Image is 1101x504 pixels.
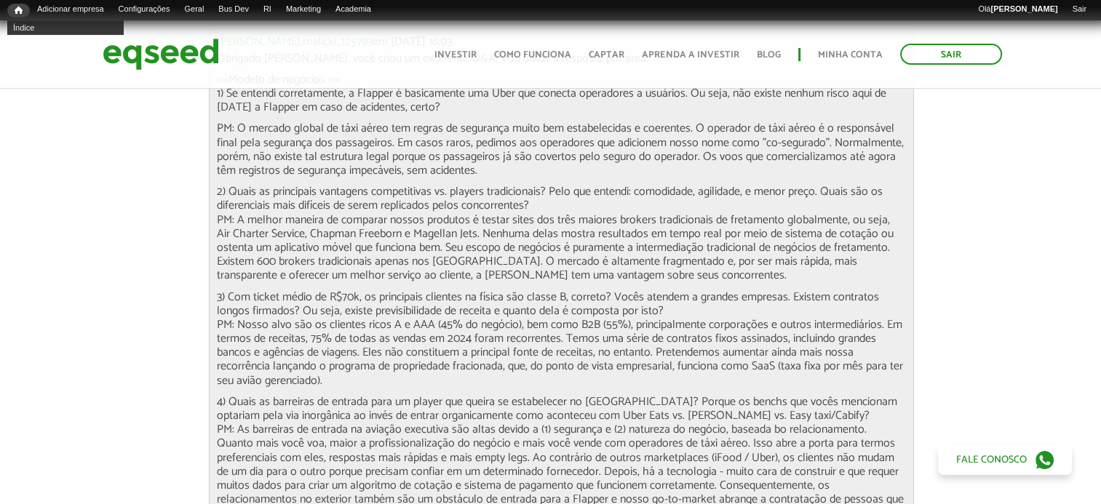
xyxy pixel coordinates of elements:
[589,50,624,60] a: Captar
[1065,4,1094,15] a: Sair
[177,4,211,15] a: Geral
[217,73,906,115] p: ==Modelo de negócios == 1) Se entendi corretamente, a Flapper é basicamente uma Uber que conecta ...
[900,44,1002,65] a: Sair
[217,185,906,282] p: 2) Quais as principais vantagens competitivas vs. players tradicionais? Pelo que entendi: comodid...
[30,4,111,15] a: Adicionar empresa
[971,4,1065,15] a: Olá[PERSON_NAME]
[217,290,906,388] p: 3) Com ticket médio de R$70k, os principais clientes na física são classe B, correto? Vocês atend...
[15,5,23,15] span: Início
[757,50,781,60] a: Blog
[328,4,378,15] a: Academia
[211,4,256,15] a: Bus Dev
[434,50,477,60] a: Investir
[7,4,30,17] a: Início
[818,50,883,60] a: Minha conta
[103,35,219,73] img: EqSeed
[111,4,178,15] a: Configurações
[938,444,1072,475] a: Fale conosco
[494,50,571,60] a: Como funciona
[279,4,328,15] a: Marketing
[990,4,1057,13] strong: [PERSON_NAME]
[217,121,906,177] p: PM: O mercado global de táxi aéreo tem regras de segurança muito bem estabelecidas e coerentes. O...
[642,50,739,60] a: Aprenda a investir
[256,4,279,15] a: RI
